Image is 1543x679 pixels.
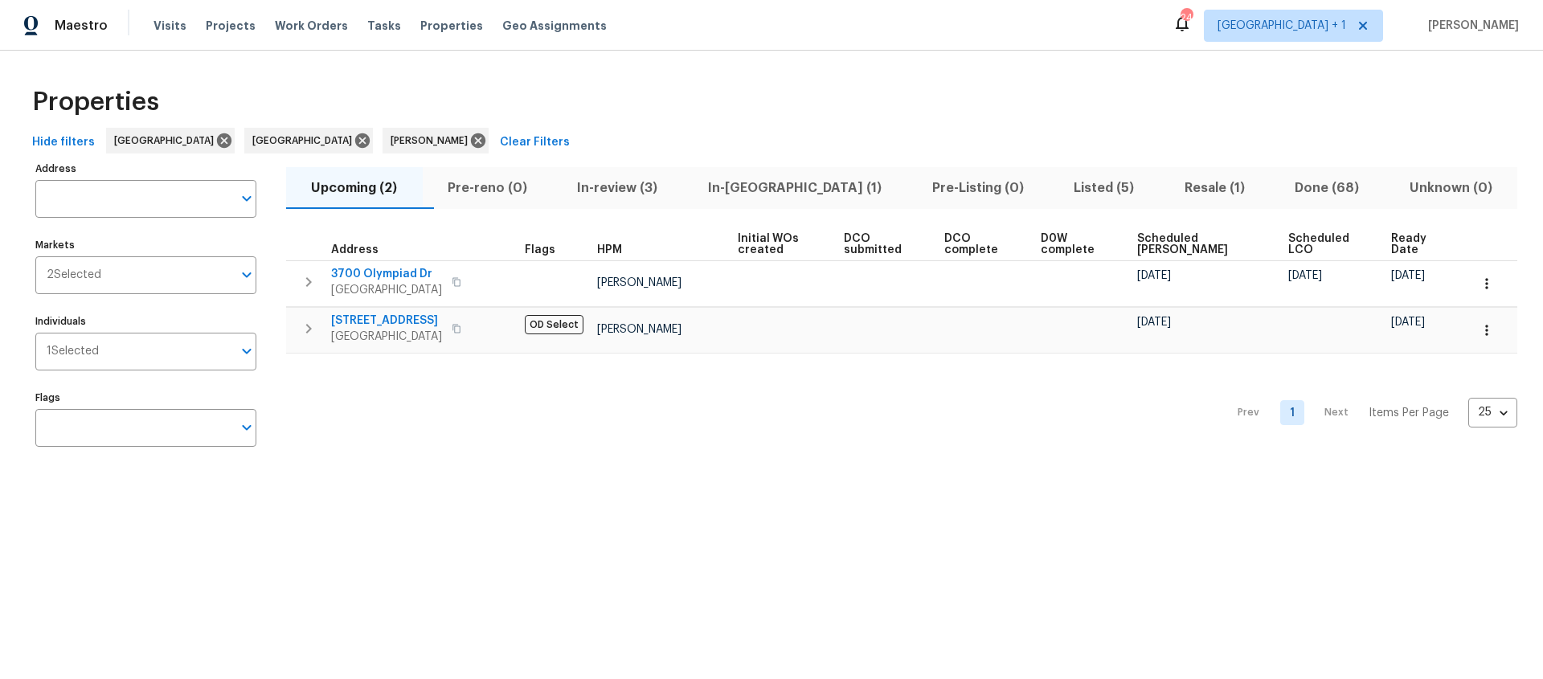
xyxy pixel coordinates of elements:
[331,244,379,256] span: Address
[35,393,256,403] label: Flags
[597,324,681,335] span: [PERSON_NAME]
[1041,233,1110,256] span: D0W complete
[916,177,1039,199] span: Pre-Listing (0)
[1181,10,1192,26] div: 24
[1279,177,1375,199] span: Done (68)
[106,128,235,153] div: [GEOGRAPHIC_DATA]
[1391,233,1442,256] span: Ready Date
[1222,363,1517,463] nav: Pagination Navigation
[1218,18,1346,34] span: [GEOGRAPHIC_DATA] + 1
[114,133,220,149] span: [GEOGRAPHIC_DATA]
[500,133,570,153] span: Clear Filters
[502,18,607,34] span: Geo Assignments
[32,94,159,110] span: Properties
[1169,177,1260,199] span: Resale (1)
[35,240,256,250] label: Markets
[206,18,256,34] span: Projects
[367,20,401,31] span: Tasks
[1468,391,1517,433] div: 25
[597,244,622,256] span: HPM
[235,187,258,210] button: Open
[1280,400,1304,425] a: Goto page 1
[296,177,413,199] span: Upcoming (2)
[432,177,543,199] span: Pre-reno (0)
[493,128,576,157] button: Clear Filters
[383,128,489,153] div: [PERSON_NAME]
[331,282,442,298] span: [GEOGRAPHIC_DATA]
[47,268,101,282] span: 2 Selected
[525,244,555,256] span: Flags
[55,18,108,34] span: Maestro
[597,277,681,288] span: [PERSON_NAME]
[1137,270,1171,281] span: [DATE]
[331,313,442,329] span: [STREET_ADDRESS]
[1137,233,1261,256] span: Scheduled [PERSON_NAME]
[331,266,442,282] span: 3700 Olympiad Dr
[153,18,186,34] span: Visits
[1394,177,1508,199] span: Unknown (0)
[35,164,256,174] label: Address
[235,340,258,362] button: Open
[1391,317,1425,328] span: [DATE]
[525,315,583,334] span: OD Select
[235,416,258,439] button: Open
[252,133,358,149] span: [GEOGRAPHIC_DATA]
[562,177,673,199] span: In-review (3)
[35,317,256,326] label: Individuals
[26,128,101,157] button: Hide filters
[1137,317,1171,328] span: [DATE]
[391,133,474,149] span: [PERSON_NAME]
[244,128,373,153] div: [GEOGRAPHIC_DATA]
[1058,177,1150,199] span: Listed (5)
[1288,270,1322,281] span: [DATE]
[693,177,898,199] span: In-[GEOGRAPHIC_DATA] (1)
[1369,405,1449,421] p: Items Per Page
[1288,233,1364,256] span: Scheduled LCO
[32,133,95,153] span: Hide filters
[738,233,817,256] span: Initial WOs created
[420,18,483,34] span: Properties
[1391,270,1425,281] span: [DATE]
[1422,18,1519,34] span: [PERSON_NAME]
[235,264,258,286] button: Open
[275,18,348,34] span: Work Orders
[944,233,1013,256] span: DCO complete
[331,329,442,345] span: [GEOGRAPHIC_DATA]
[47,345,99,358] span: 1 Selected
[844,233,917,256] span: DCO submitted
